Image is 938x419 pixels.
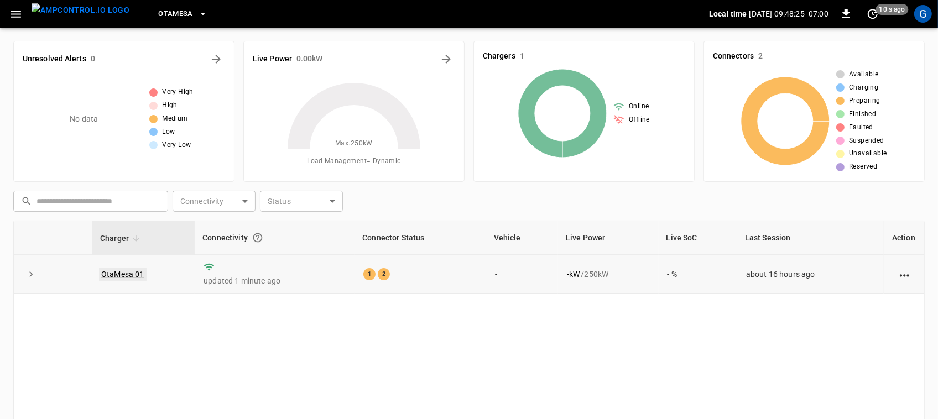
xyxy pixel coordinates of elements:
h6: 0 [91,53,95,65]
img: ampcontrol.io logo [32,3,129,17]
p: updated 1 minute ago [204,275,346,286]
p: - kW [567,269,580,280]
span: 10 s ago [876,4,909,15]
th: Connector Status [355,221,486,255]
div: profile-icon [914,5,932,23]
div: Connectivity [202,228,347,248]
span: Low [162,127,175,138]
td: about 16 hours ago [737,255,884,294]
button: OtaMesa [154,3,212,25]
span: Offline [629,114,650,125]
h6: 0.00 kW [296,53,323,65]
h6: Live Power [253,53,292,65]
a: OtaMesa 01 [99,268,147,281]
span: Medium [162,113,187,124]
button: Energy Overview [437,50,455,68]
th: Action [884,221,924,255]
span: Load Management = Dynamic [307,156,401,167]
span: OtaMesa [158,8,193,20]
td: - % [659,255,737,294]
span: Finished [849,109,876,120]
p: No data [70,113,98,125]
span: Max. 250 kW [335,138,373,149]
div: 2 [378,268,390,280]
h6: Connectors [713,50,754,62]
span: Unavailable [849,148,887,159]
div: 1 [363,268,376,280]
span: Available [849,69,879,80]
span: Faulted [849,122,873,133]
div: / 250 kW [567,269,650,280]
span: Charger [100,232,143,245]
span: Reserved [849,161,877,172]
span: Very Low [162,140,191,151]
span: Preparing [849,96,880,107]
h6: 2 [758,50,763,62]
button: Connection between the charger and our software. [248,228,268,248]
button: expand row [23,266,39,282]
div: action cell options [898,269,911,280]
span: High [162,100,178,111]
p: Local time [709,8,747,19]
button: set refresh interval [864,5,882,23]
span: Suspended [849,135,884,146]
th: Live Power [558,221,659,255]
span: Very High [162,87,194,98]
h6: Chargers [483,50,515,62]
span: Online [629,101,649,112]
td: - [486,255,558,294]
button: All Alerts [207,50,225,68]
p: [DATE] 09:48:25 -07:00 [749,8,828,19]
span: Charging [849,82,878,93]
h6: Unresolved Alerts [23,53,86,65]
th: Last Session [737,221,884,255]
th: Live SoC [659,221,737,255]
h6: 1 [520,50,524,62]
th: Vehicle [486,221,558,255]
